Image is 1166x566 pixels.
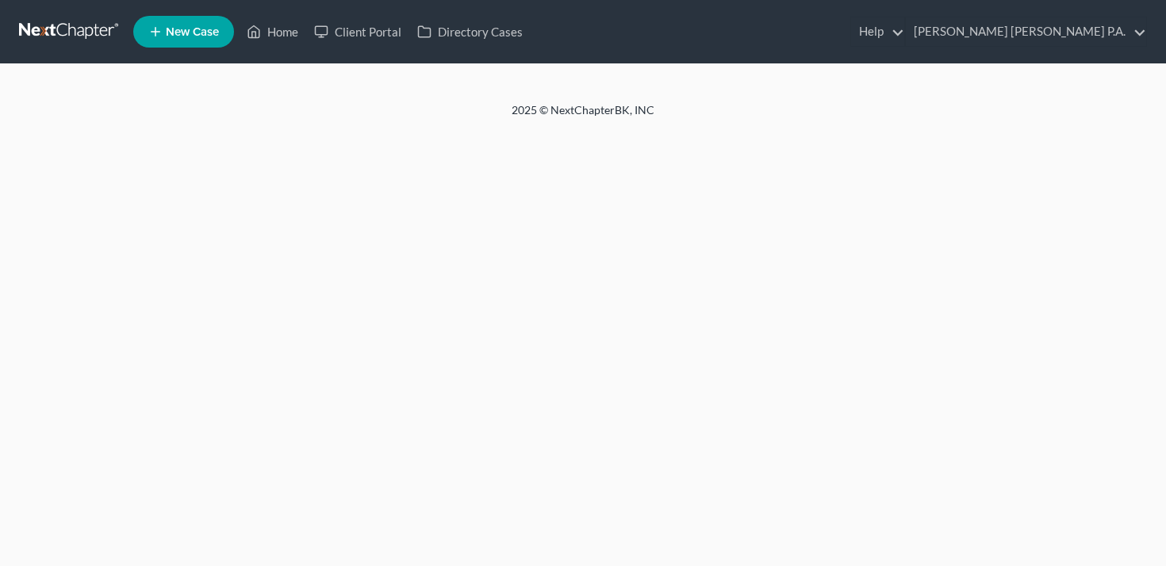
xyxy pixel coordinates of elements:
new-legal-case-button: New Case [133,16,234,48]
a: Directory Cases [409,17,531,46]
a: Help [851,17,904,46]
a: Client Portal [306,17,409,46]
a: Home [239,17,306,46]
div: 2025 © NextChapterBK, INC [131,102,1035,131]
a: [PERSON_NAME] [PERSON_NAME] P.A. [906,17,1146,46]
